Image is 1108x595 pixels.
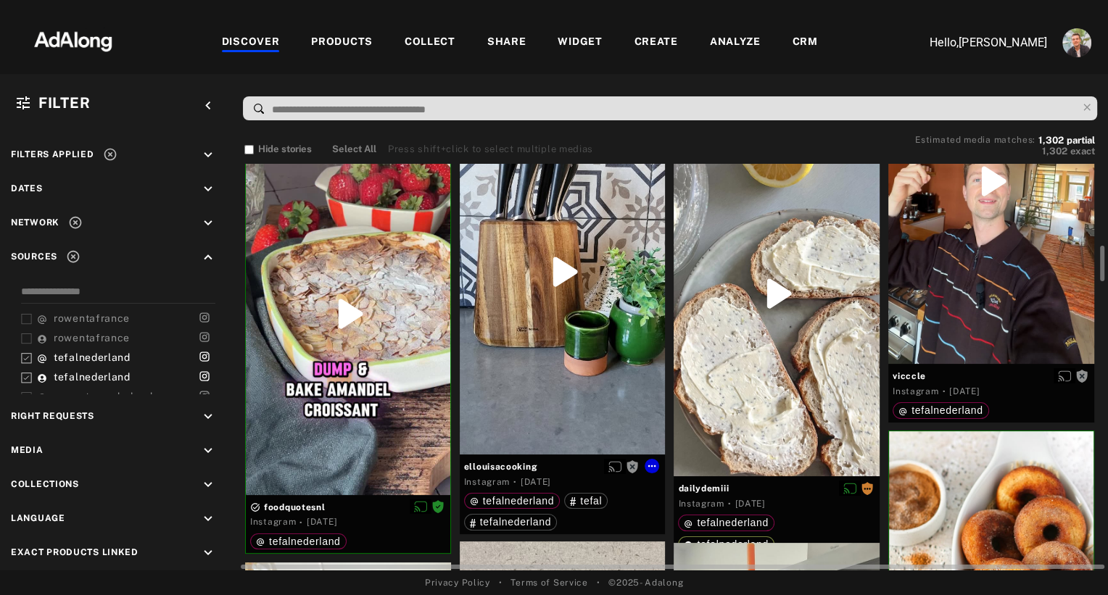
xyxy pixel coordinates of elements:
a: Privacy Policy [425,576,490,589]
span: Exact Products Linked [11,547,138,557]
div: Instagram [464,475,510,488]
div: tefalnederland [898,405,983,415]
i: keyboard_arrow_down [200,511,216,527]
span: Collections [11,479,79,489]
span: rowentafrance [54,332,130,344]
span: tefalnederland [480,516,552,528]
span: tefal [580,495,602,507]
span: • [597,576,600,589]
div: WIDGET [558,34,602,51]
a: Terms of Service [510,576,587,589]
div: tefalnederland [684,539,769,549]
button: 1,302exact [915,144,1095,159]
span: rowentafrance [54,312,130,324]
span: foodquotesnl [250,501,446,514]
span: © 2025 - Adalong [608,576,683,589]
i: keyboard_arrow_up [200,249,216,265]
span: 1,302 [1042,146,1067,157]
i: keyboard_arrow_left [200,98,216,114]
span: tefalnederland [54,371,131,383]
button: Enable diffusion on this media [604,459,626,474]
span: · [728,498,732,509]
button: Select All [332,142,376,157]
span: tefalnederland [483,495,555,507]
div: tefalnederland [470,496,555,506]
span: Rights not requested [1075,370,1088,380]
span: tefalnederland [269,536,341,547]
span: Right Requests [11,411,94,421]
i: keyboard_arrow_down [200,545,216,561]
div: COLLECT [405,34,455,51]
button: Disable diffusion on this media [839,480,861,496]
span: tefalnederland [54,351,131,363]
div: PRODUCTS [311,34,373,51]
div: tefalnederland [256,536,341,546]
time: 2025-09-19T05:08:26.000Z [307,517,337,527]
div: tefalnederland [470,517,552,527]
i: keyboard_arrow_down [200,443,216,459]
img: ACg8ocLjEk1irI4XXb49MzUGwa4F_C3PpCyg-3CPbiuLEZrYEA=s96-c [1062,28,1091,57]
span: · [299,517,303,528]
span: Estimated media matches: [915,135,1035,145]
time: 2025-09-19T12:31:05.000Z [735,499,765,509]
span: Media [11,445,44,455]
iframe: Chat Widget [1035,525,1108,595]
span: Filters applied [11,149,94,159]
span: ellouisacooking [464,460,661,473]
span: Dates [11,183,43,194]
div: CREATE [634,34,678,51]
time: 2025-09-19T18:00:54.000Z [521,477,551,487]
span: 1,302 [1038,135,1064,146]
span: Language [11,513,65,523]
button: Account settings [1059,25,1095,61]
span: Sources [11,251,57,262]
div: tefal [570,496,602,506]
span: Rights requested [861,483,874,493]
div: Instagram [893,385,938,398]
div: Press shift+click to select multiple medias [388,142,593,157]
div: DISCOVER [222,34,280,51]
div: SHARE [487,34,526,51]
i: keyboard_arrow_down [200,477,216,493]
button: Hide stories [244,142,312,157]
span: · [942,386,946,397]
div: ANALYZE [710,34,761,51]
span: vicccle [893,370,1090,383]
button: Enable diffusion on this media [1054,368,1075,383]
p: Hello, [PERSON_NAME] [902,34,1047,51]
span: rowenta_nederland [54,391,153,402]
div: CRM [793,34,818,51]
span: dailydemiii [678,482,875,495]
img: 63233d7d88ed69de3c212112c67096b6.png [9,18,137,62]
span: • [499,576,503,589]
span: Rights agreed [431,502,445,512]
button: 1,302partial [1038,137,1095,144]
button: Disable diffusion on this media [410,499,431,515]
span: · [513,476,517,488]
span: Rights not requested [626,461,639,471]
span: Network [11,217,59,228]
i: keyboard_arrow_down [200,215,216,231]
time: 2025-09-20T04:55:00.000Z [949,386,980,396]
i: keyboard_arrow_down [200,181,216,197]
div: Instagram [678,497,724,510]
i: keyboard_arrow_down [200,147,216,163]
span: tefalnederland [911,404,983,416]
span: tefalnederland [697,517,769,528]
div: Instagram [250,515,296,528]
span: Filter [38,94,90,112]
i: keyboard_arrow_down [200,409,216,425]
div: tefalnederland [684,517,769,528]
